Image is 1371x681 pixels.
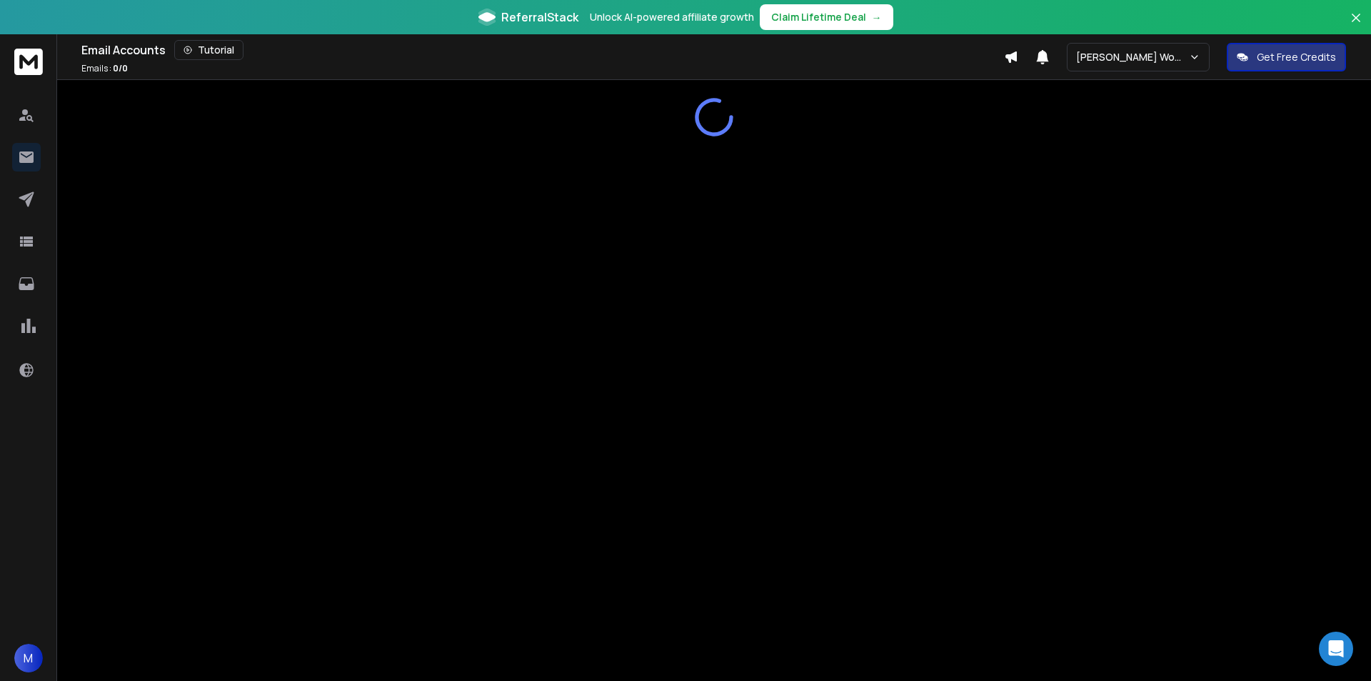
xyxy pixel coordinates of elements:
[113,62,128,74] span: 0 / 0
[760,4,893,30] button: Claim Lifetime Deal→
[501,9,578,26] span: ReferralStack
[81,40,1004,60] div: Email Accounts
[1076,50,1189,64] p: [PERSON_NAME] Workspace
[1257,50,1336,64] p: Get Free Credits
[872,10,882,24] span: →
[1319,632,1353,666] div: Open Intercom Messenger
[81,63,128,74] p: Emails :
[174,40,243,60] button: Tutorial
[14,644,43,672] button: M
[1227,43,1346,71] button: Get Free Credits
[1347,9,1365,43] button: Close banner
[590,10,754,24] p: Unlock AI-powered affiliate growth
